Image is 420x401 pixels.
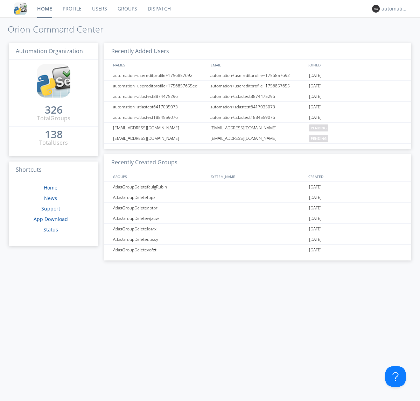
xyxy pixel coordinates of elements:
[111,245,208,255] div: AtlasGroupDeletevofzt
[34,216,68,222] a: App Download
[9,162,98,179] h3: Shortcuts
[309,124,328,131] span: pending
[45,106,63,113] div: 326
[309,102,322,112] span: [DATE]
[309,213,322,224] span: [DATE]
[44,184,57,191] a: Home
[111,91,208,101] div: automation+atlastest8874475296
[309,112,322,123] span: [DATE]
[309,135,328,142] span: pending
[309,91,322,102] span: [DATE]
[111,123,208,133] div: [EMAIL_ADDRESS][DOMAIN_NAME]
[43,226,58,233] a: Status
[104,91,411,102] a: automation+atlastest8874475296automation+atlastest8874475296[DATE]
[39,139,68,147] div: Total Users
[104,203,411,213] a: AtlasGroupDeleteqbtpr[DATE]
[111,224,208,234] div: AtlasGroupDeleteloarx
[111,203,208,213] div: AtlasGroupDeleteqbtpr
[209,171,307,181] div: SYSTEM_NAME
[104,43,411,60] h3: Recently Added Users
[41,205,60,212] a: Support
[104,123,411,133] a: [EMAIL_ADDRESS][DOMAIN_NAME][EMAIL_ADDRESS][DOMAIN_NAME]pending
[45,106,63,114] a: 326
[111,182,208,192] div: AtlasGroupDeletefculgRubin
[111,234,208,244] div: AtlasGroupDeleteubssy
[307,171,405,181] div: CREATED
[111,213,208,223] div: AtlasGroupDeletewjzuw
[37,114,70,122] div: Total Groups
[309,234,322,245] span: [DATE]
[16,47,83,55] span: Automation Organization
[309,245,322,255] span: [DATE]
[209,102,307,112] div: automation+atlastest6417035073
[309,182,322,192] span: [DATE]
[111,171,207,181] div: GROUPS
[104,182,411,192] a: AtlasGroupDeletefculgRubin[DATE]
[104,112,411,123] a: automation+atlastest1884559076automation+atlastest1884559076[DATE]
[104,224,411,234] a: AtlasGroupDeleteloarx[DATE]
[209,70,307,80] div: automation+usereditprofile+1756857692
[385,366,406,387] iframe: Toggle Customer Support
[44,195,57,201] a: News
[111,102,208,112] div: automation+atlastest6417035073
[309,70,322,81] span: [DATE]
[309,192,322,203] span: [DATE]
[45,131,63,139] a: 138
[37,64,70,98] img: cddb5a64eb264b2086981ab96f4c1ba7
[104,245,411,255] a: AtlasGroupDeletevofzt[DATE]
[104,192,411,203] a: AtlasGroupDeletefbpxr[DATE]
[209,112,307,122] div: automation+atlastest1884559076
[111,81,208,91] div: automation+usereditprofile+1756857655editedautomation+usereditprofile+1756857655
[104,213,411,224] a: AtlasGroupDeletewjzuw[DATE]
[209,91,307,101] div: automation+atlastest8874475296
[45,131,63,138] div: 138
[309,224,322,234] span: [DATE]
[209,133,307,143] div: [EMAIL_ADDRESS][DOMAIN_NAME]
[104,70,411,81] a: automation+usereditprofile+1756857692automation+usereditprofile+1756857692[DATE]
[381,5,408,12] div: automation+atlas0016
[104,154,411,171] h3: Recently Created Groups
[111,192,208,202] div: AtlasGroupDeletefbpxr
[14,2,27,15] img: cddb5a64eb264b2086981ab96f4c1ba7
[372,5,380,13] img: 373638.png
[309,81,322,91] span: [DATE]
[111,60,207,70] div: NAMES
[209,60,307,70] div: EMAIL
[104,81,411,91] a: automation+usereditprofile+1756857655editedautomation+usereditprofile+1756857655automation+usered...
[104,133,411,144] a: [EMAIL_ADDRESS][DOMAIN_NAME][EMAIL_ADDRESS][DOMAIN_NAME]pending
[111,112,208,122] div: automation+atlastest1884559076
[111,70,208,80] div: automation+usereditprofile+1756857692
[104,234,411,245] a: AtlasGroupDeleteubssy[DATE]
[104,102,411,112] a: automation+atlastest6417035073automation+atlastest6417035073[DATE]
[209,81,307,91] div: automation+usereditprofile+1756857655
[307,60,405,70] div: JOINED
[111,133,208,143] div: [EMAIL_ADDRESS][DOMAIN_NAME]
[209,123,307,133] div: [EMAIL_ADDRESS][DOMAIN_NAME]
[309,203,322,213] span: [DATE]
